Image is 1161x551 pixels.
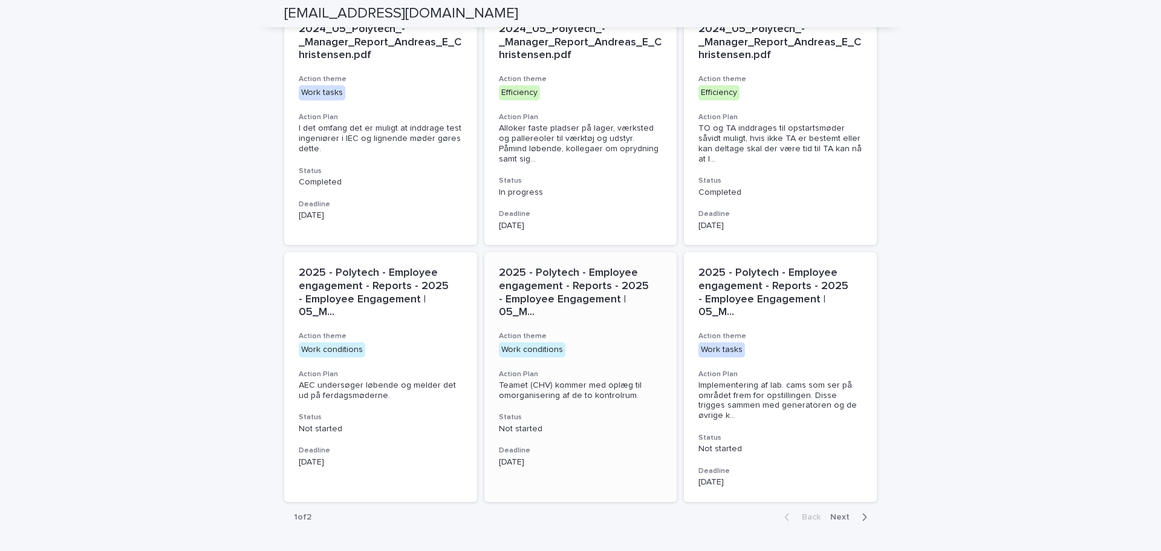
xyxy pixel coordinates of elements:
div: Efficiency [698,85,740,100]
p: [DATE] [499,221,663,231]
p: [DATE] [299,210,463,221]
h3: Status [698,176,862,186]
h3: Status [698,433,862,443]
h3: Action Plan [698,370,862,379]
span: 2024_05_Polytech_-_Manager_Report_Andreas_E_Christensen.pdf [698,24,861,60]
a: 2025 - Polytech - Employee engagement - Reports - 2025 - Employee Engagement | 05_M...Action them... [484,252,677,502]
button: Back [775,512,825,523]
p: In progress [499,187,663,198]
a: 2025 - Polytech - Employee engagement - Reports - 2025 - Employee Engagement | 05_M...Action them... [684,252,877,502]
h3: Deadline [299,200,463,209]
h3: Action theme [299,331,463,341]
h3: Action theme [698,331,862,341]
div: 2025 - Polytech - Employee engagement - Reports - 2025 - Employee Engagement | 05_Manager Report:... [499,267,663,319]
h3: Action Plan [499,370,663,379]
h3: Deadline [499,209,663,219]
p: 1 of 2 [284,503,321,532]
div: Work conditions [299,342,365,357]
p: [DATE] [299,457,463,468]
h3: Action theme [299,74,463,84]
p: [DATE] [698,477,862,487]
h3: Action theme [698,74,862,84]
p: Completed [299,177,463,187]
h3: Action Plan [299,370,463,379]
span: 2025 - Polytech - Employee engagement - Reports - 2025 - Employee Engagement | 05_M ... [299,267,463,319]
button: Next [825,512,877,523]
span: Next [830,513,857,521]
p: Not started [698,444,862,454]
h3: Action theme [499,74,663,84]
a: 2024_05_Polytech_-_Manager_Report_Andreas_E_Christensen.pdfAction themeEfficiencyAction PlanAllok... [484,8,677,245]
h3: Status [499,412,663,422]
h3: Deadline [698,466,862,476]
div: Work tasks [698,342,745,357]
span: AEC undersøger løbende og melder det ud på ferdagsmøderne. [299,381,458,400]
p: [DATE] [499,457,663,468]
div: Efficiency [499,85,540,100]
a: 2025 - Polytech - Employee engagement - Reports - 2025 - Employee Engagement | 05_M...Action them... [284,252,477,502]
span: TO og TA inddrages til opstartsmøder såvidt muligt, hvis ikke TA er bestemt eller kan deltage ska... [698,123,862,164]
span: Teamet (CHV) kommer med oplæg til omorganisering af de to kontrolrum. [499,381,644,400]
h3: Action theme [499,331,663,341]
span: I det omfang det er muligt at inddrage test ingeniører i IEC og lignende møder gøres dette. [299,124,464,153]
a: 2024_05_Polytech_-_Manager_Report_Andreas_E_Christensen.pdfAction themeWork tasksAction PlanI det... [284,8,477,245]
h3: Action Plan [499,112,663,122]
h3: Deadline [299,446,463,455]
h3: Deadline [499,446,663,455]
a: 2024_05_Polytech_-_Manager_Report_Andreas_E_Christensen.pdfAction themeEfficiencyAction PlanTO og... [684,8,877,245]
div: Work tasks [299,85,345,100]
span: 2024_05_Polytech_-_Manager_Report_Andreas_E_Christensen.pdf [499,24,662,60]
h3: Action Plan [299,112,463,122]
div: 2025 - Polytech - Employee engagement - Reports - 2025 - Employee Engagement | 05_Manager Report:... [299,267,463,319]
h2: [EMAIL_ADDRESS][DOMAIN_NAME] [284,5,518,22]
span: Alloker faste pladser på lager, værksted og pallereoler til værktøj og udstyr. Påmind løbende, ko... [499,123,663,164]
h3: Status [299,166,463,176]
div: 2025 - Polytech - Employee engagement - Reports - 2025 - Employee Engagement | 05_Manager Report:... [698,267,862,319]
h3: Status [499,176,663,186]
p: Not started [299,424,463,434]
span: 2025 - Polytech - Employee engagement - Reports - 2025 - Employee Engagement | 05_M ... [499,267,663,319]
p: [DATE] [698,221,862,231]
div: Work conditions [499,342,565,357]
h3: Status [299,412,463,422]
p: Completed [698,187,862,198]
span: 2024_05_Polytech_-_Manager_Report_Andreas_E_Christensen.pdf [299,24,461,60]
p: Not started [499,424,663,434]
h3: Action Plan [698,112,862,122]
span: Back [795,513,821,521]
h3: Deadline [698,209,862,219]
span: 2025 - Polytech - Employee engagement - Reports - 2025 - Employee Engagement | 05_M ... [698,267,862,319]
span: Implementering af lab. cams som ser på området frem for opstillingen. Disse trigges sammen med ge... [698,380,862,421]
